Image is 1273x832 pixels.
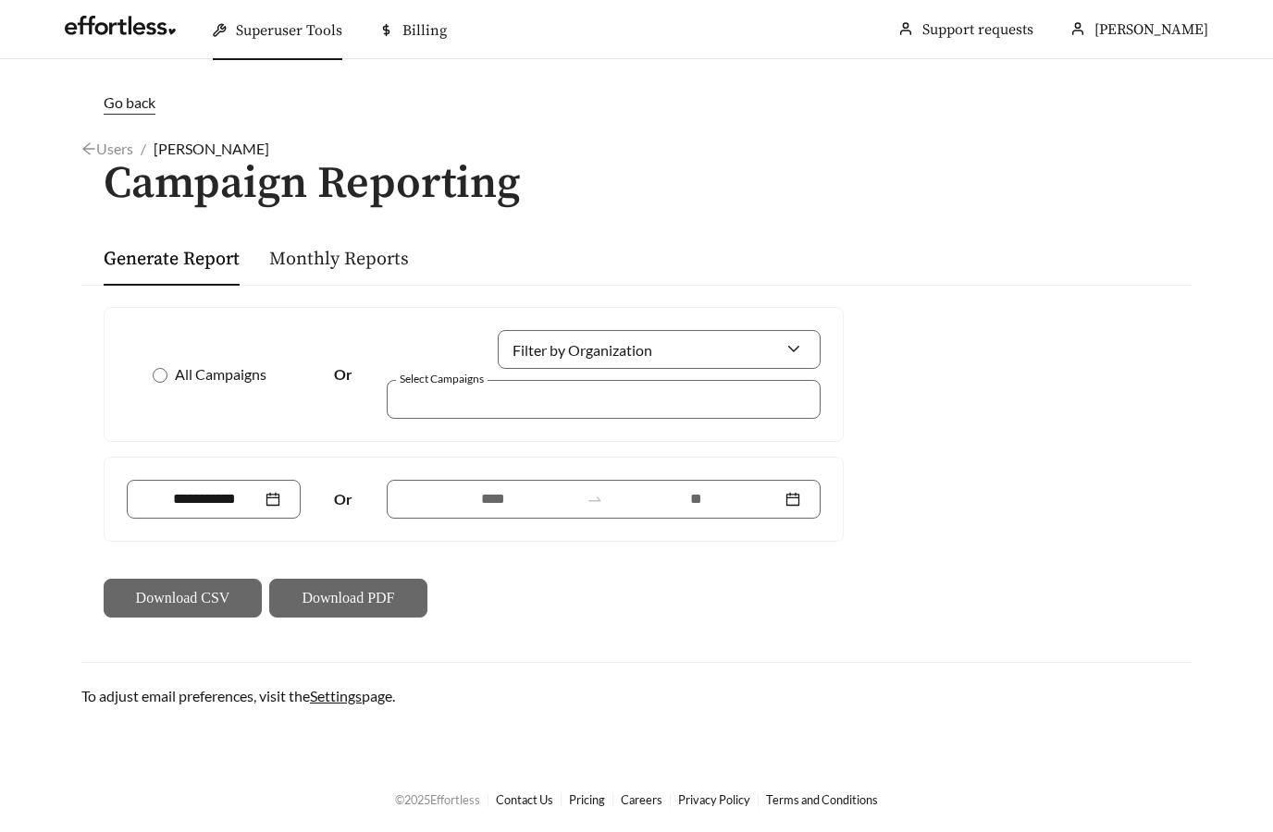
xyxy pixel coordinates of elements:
span: to [587,491,603,508]
button: Download PDF [269,579,427,618]
a: Contact Us [496,792,553,807]
span: Billing [402,21,447,40]
a: Monthly Reports [269,248,409,271]
span: swap-right [587,491,603,508]
a: Pricing [569,792,605,807]
button: Download CSV [104,579,262,618]
span: Go back [104,93,155,111]
a: Support requests [922,20,1033,39]
strong: Or [334,490,352,508]
span: [PERSON_NAME] [154,140,269,157]
span: All Campaigns [167,363,274,385]
a: Go back [81,92,1192,115]
a: Privacy Policy [678,792,750,807]
a: arrow-leftUsers [81,140,133,157]
h1: Campaign Reporting [81,160,1192,209]
span: [PERSON_NAME] [1094,20,1208,39]
a: Terms and Conditions [766,792,878,807]
strong: Or [334,365,352,383]
span: Superuser Tools [236,21,342,40]
span: / [141,140,146,157]
a: Careers [621,792,662,807]
span: © 2025 Effortless [395,792,480,807]
span: arrow-left [81,141,96,156]
span: To adjust email preferences, visit the page. [81,687,395,704]
a: Settings [310,687,362,704]
a: Generate Report [104,248,240,271]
